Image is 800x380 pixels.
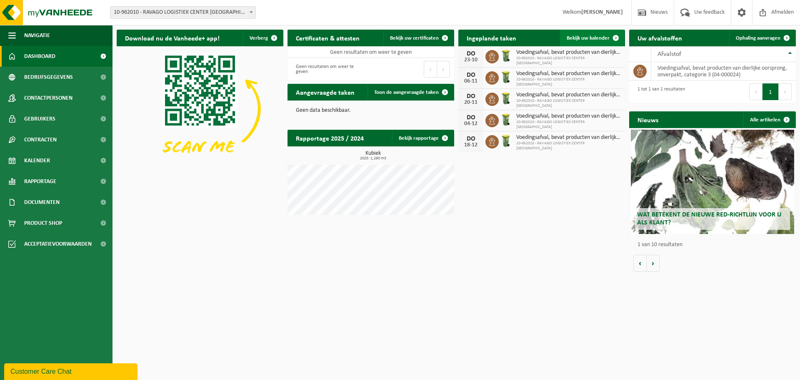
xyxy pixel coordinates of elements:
[458,30,525,46] h2: Ingeplande taken
[499,113,513,127] img: WB-0140-HPE-GN-50
[392,130,453,146] a: Bekijk rapportage
[516,113,621,120] span: Voedingsafval, bevat producten van dierlijke oorsprong, onverpakt, categorie 3
[462,93,479,100] div: DO
[390,35,439,41] span: Bekijk uw certificaten
[516,141,621,151] span: 10-962010 - RAVAGO LOGISTIEK CENTER [GEOGRAPHIC_DATA]
[516,92,621,98] span: Voedingsafval, bevat producten van dierlijke oorsprong, onverpakt, categorie 3
[736,35,780,41] span: Ophaling aanvragen
[462,100,479,106] div: 20-11
[651,62,796,81] td: voedingsafval, bevat producten van dierlijke oorsprong, onverpakt, categorie 3 (04-000024)
[749,83,762,100] button: Previous
[24,171,56,192] span: Rapportage
[24,46,55,67] span: Dashboard
[633,83,685,101] div: 1 tot 1 van 1 resultaten
[516,77,621,87] span: 10-962010 - RAVAGO LOGISTIEK CENTER [GEOGRAPHIC_DATA]
[110,7,255,18] span: 10-962010 - RAVAGO LOGISTIEK CENTER LOMMEL - LOMMEL
[462,114,479,121] div: DO
[657,51,681,58] span: Afvalstof
[743,111,795,128] a: Alle artikelen
[296,108,446,113] p: Geen data beschikbaar.
[516,134,621,141] span: Voedingsafval, bevat producten van dierlijke oorsprong, onverpakt, categorie 3
[292,151,454,161] h3: Kubiek
[762,83,779,100] button: 1
[499,49,513,63] img: WB-0140-HPE-GN-50
[462,78,479,84] div: 06-11
[637,242,792,248] p: 1 van 10 resultaten
[383,30,453,46] a: Bekijk uw certificaten
[516,98,621,108] span: 10-962010 - RAVAGO LOGISTIEK CENTER [GEOGRAPHIC_DATA]
[462,72,479,78] div: DO
[24,25,50,46] span: Navigatie
[633,255,647,272] button: Vorige
[24,67,73,88] span: Bedrijfsgegevens
[24,108,55,129] span: Gebruikers
[462,57,479,63] div: 23-10
[287,84,363,100] h2: Aangevraagde taken
[24,192,60,213] span: Documenten
[117,46,283,171] img: Download de VHEPlus App
[287,130,372,146] h2: Rapportage 2025 / 2024
[243,30,282,46] button: Verberg
[647,255,660,272] button: Volgende
[367,84,453,101] a: Toon de aangevraagde taken
[24,129,57,150] span: Contracten
[462,136,479,142] div: DO
[516,49,621,56] span: Voedingsafval, bevat producten van dierlijke oorsprong, onverpakt, categorie 3
[462,50,479,57] div: DO
[629,30,690,46] h2: Uw afvalstoffen
[250,35,268,41] span: Verberg
[499,70,513,84] img: WB-0140-HPE-GN-50
[462,142,479,148] div: 18-12
[581,9,623,15] strong: [PERSON_NAME]
[374,90,439,95] span: Toon de aangevraagde taken
[110,6,256,19] span: 10-962010 - RAVAGO LOGISTIEK CENTER LOMMEL - LOMMEL
[629,111,667,128] h2: Nieuws
[516,70,621,77] span: Voedingsafval, bevat producten van dierlijke oorsprong, onverpakt, categorie 3
[24,213,62,234] span: Product Shop
[24,150,50,171] span: Kalender
[292,156,454,161] span: 2025: 1,260 m3
[24,88,72,108] span: Contactpersonen
[631,130,794,234] a: Wat betekent de nieuwe RED-richtlijn voor u als klant?
[292,60,367,78] div: Geen resultaten om weer te geven
[287,46,454,58] td: Geen resultaten om weer te geven
[516,56,621,66] span: 10-962010 - RAVAGO LOGISTIEK CENTER [GEOGRAPHIC_DATA]
[117,30,228,46] h2: Download nu de Vanheede+ app!
[560,30,624,46] a: Bekijk uw kalender
[567,35,610,41] span: Bekijk uw kalender
[424,61,437,78] button: Previous
[637,211,781,226] span: Wat betekent de nieuwe RED-richtlijn voor u als klant?
[729,30,795,46] a: Ophaling aanvragen
[4,362,139,380] iframe: chat widget
[287,30,368,46] h2: Certificaten & attesten
[437,61,450,78] button: Next
[779,83,792,100] button: Next
[24,234,92,254] span: Acceptatievoorwaarden
[499,134,513,148] img: WB-0140-HPE-GN-50
[516,120,621,130] span: 10-962010 - RAVAGO LOGISTIEK CENTER [GEOGRAPHIC_DATA]
[462,121,479,127] div: 04-12
[499,91,513,106] img: WB-0140-HPE-GN-50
